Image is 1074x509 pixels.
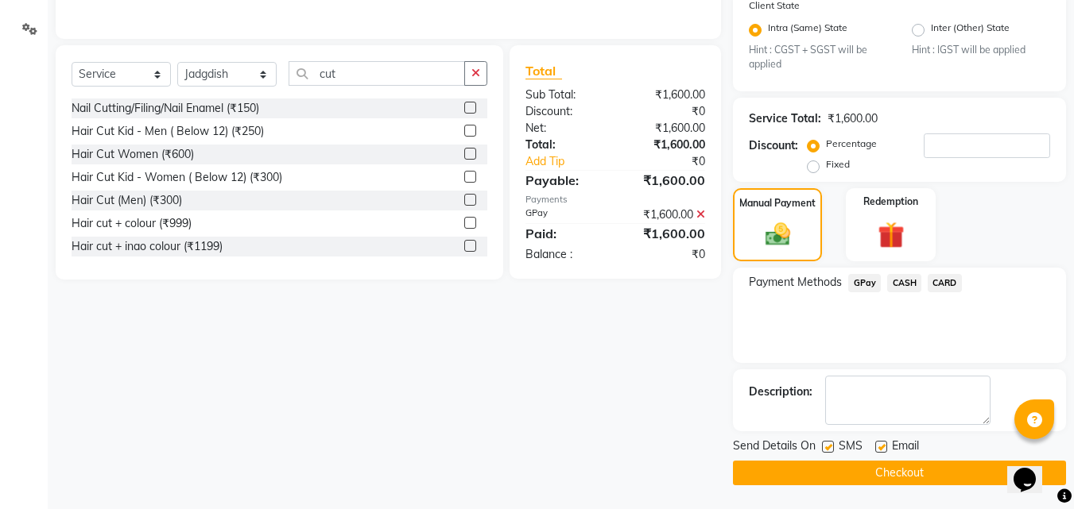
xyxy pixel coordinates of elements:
input: Search or Scan [289,61,465,86]
div: ₹1,600.00 [615,206,717,223]
div: Net: [514,120,615,137]
div: Paid: [514,224,615,243]
span: Send Details On [733,438,816,457]
div: ₹1,600.00 [615,171,717,190]
div: Total: [514,137,615,153]
span: Payment Methods [749,274,842,291]
div: Description: [749,384,812,400]
div: ₹0 [633,153,718,170]
span: Email [892,438,919,457]
div: ₹0 [615,103,717,120]
div: ₹0 [615,246,717,263]
div: Payable: [514,171,615,190]
div: Nail Cutting/Filing/Nail Enamel (₹150) [72,100,259,117]
span: GPay [848,274,881,292]
div: ₹1,600.00 [615,137,717,153]
img: _cash.svg [758,220,798,249]
div: Hair Cut Women (₹600) [72,146,194,163]
div: Hair cut + inao colour (₹1199) [72,238,223,255]
div: GPay [514,206,615,223]
label: Intra (Same) State [768,21,847,40]
button: Checkout [733,461,1066,485]
label: Percentage [826,137,877,151]
div: Hair cut + colour (₹999) [72,215,192,232]
div: Hair Cut Kid - Men ( Below 12) (₹250) [72,123,264,140]
div: Sub Total: [514,87,615,103]
iframe: chat widget [1007,445,1058,493]
label: Redemption [863,195,918,209]
div: ₹1,600.00 [615,120,717,137]
a: Add Tip [514,153,632,170]
small: Hint : CGST + SGST will be applied [749,43,887,72]
span: CARD [928,274,962,292]
div: Payments [525,193,705,206]
label: Inter (Other) State [931,21,1010,40]
div: Hair Cut (Men) (₹300) [72,192,182,209]
div: Discount: [514,103,615,120]
label: Manual Payment [739,196,816,210]
div: Service Total: [749,110,821,127]
small: Hint : IGST will be applied [912,43,1050,57]
div: ₹1,600.00 [615,87,717,103]
div: ₹1,600.00 [828,110,878,127]
div: ₹1,600.00 [615,224,717,243]
div: Discount: [749,137,798,154]
span: CASH [887,274,921,292]
label: Fixed [826,157,850,172]
img: _gift.svg [870,218,913,251]
span: SMS [839,438,863,457]
div: Balance : [514,246,615,263]
div: Hair Cut Kid - Women ( Below 12) (₹300) [72,169,282,186]
span: Total [525,63,562,79]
